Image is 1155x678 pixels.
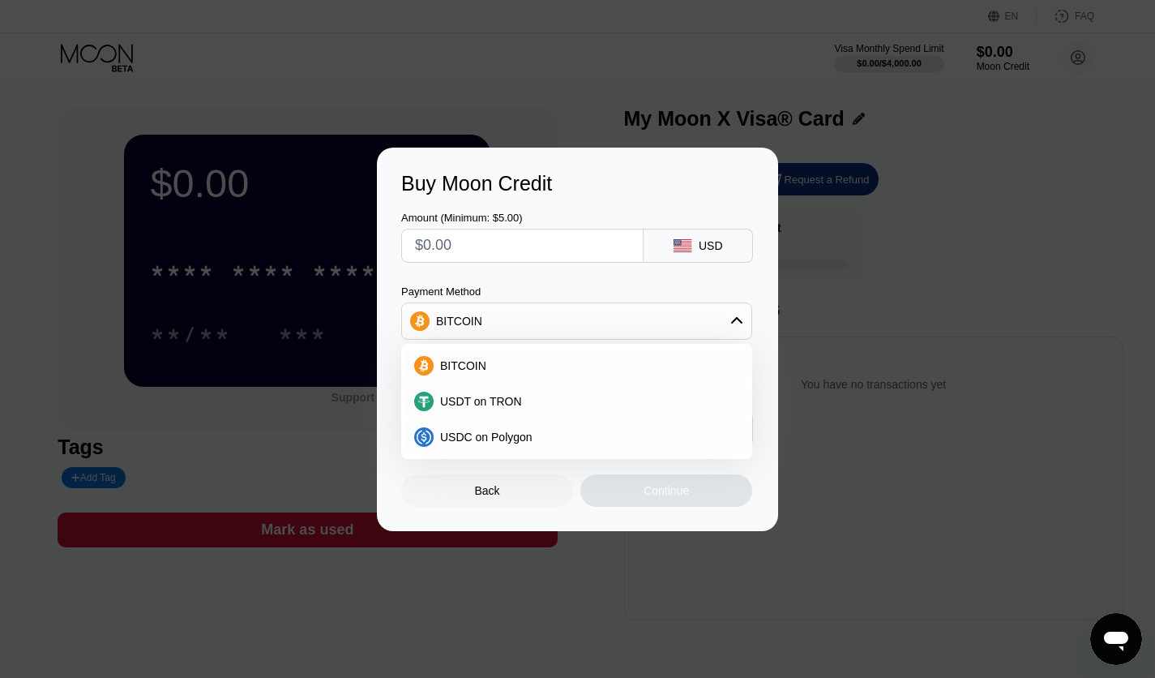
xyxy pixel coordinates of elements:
[440,395,522,408] span: USDT on TRON
[440,431,533,444] span: USDC on Polygon
[440,359,486,372] span: BITCOIN
[406,350,747,382] div: BITCOIN
[401,285,752,298] div: Payment Method
[401,474,573,507] div: Back
[699,239,723,252] div: USD
[406,385,747,418] div: USDT on TRON
[475,484,500,497] div: Back
[406,421,747,453] div: USDC on Polygon
[1090,613,1142,665] iframe: Кнопка запуска окна обмена сообщениями
[401,172,754,195] div: Buy Moon Credit
[401,212,644,224] div: Amount (Minimum: $5.00)
[436,315,482,328] div: BITCOIN
[402,305,751,337] div: BITCOIN
[415,230,630,262] input: $0.00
